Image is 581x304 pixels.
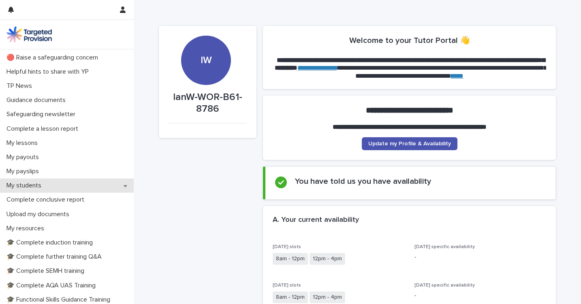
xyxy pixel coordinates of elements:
[3,282,102,289] p: 🎓 Complete AQA UAS Training
[3,125,85,133] p: Complete a lesson report
[3,139,44,147] p: My lessons
[3,96,72,104] p: Guidance documents
[273,216,359,225] h2: A. Your current availability
[3,182,48,189] p: My students
[273,291,308,303] span: 8am - 12pm
[3,111,82,118] p: Safeguarding newsletter
[3,239,99,247] p: 🎓 Complete induction training
[273,244,301,249] span: [DATE] slots
[414,244,475,249] span: [DATE] specific availability
[3,168,45,175] p: My payslips
[3,253,108,261] p: 🎓 Complete further training Q&A
[368,141,451,147] span: Update my Profile & Availability
[3,153,45,161] p: My payouts
[414,291,547,300] p: -
[273,283,301,288] span: [DATE] slots
[362,137,457,150] a: Update my Profile & Availability
[3,267,91,275] p: 🎓 Complete SEMH training
[3,196,91,204] p: Complete conclusive report
[6,26,52,43] img: M5nRWzHhSzIhMunXDL62
[295,176,431,186] h2: You have told us you have availability
[3,82,38,90] p: TP News
[349,36,470,45] h2: Welcome to your Tutor Portal 👋
[3,296,117,304] p: 🎓 Functional Skills Guidance Training
[310,291,345,303] span: 12pm - 4pm
[310,253,345,265] span: 12pm - 4pm
[169,91,247,115] p: IanW-WOR-B61-8786
[414,253,547,261] p: -
[181,5,231,66] div: IW
[273,253,308,265] span: 8am - 12pm
[3,210,76,218] p: Upload my documents
[3,225,51,232] p: My resources
[3,54,105,62] p: 🔴 Raise a safeguarding concern
[3,68,95,76] p: Helpful hints to share with YP
[414,283,475,288] span: [DATE] specific availability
